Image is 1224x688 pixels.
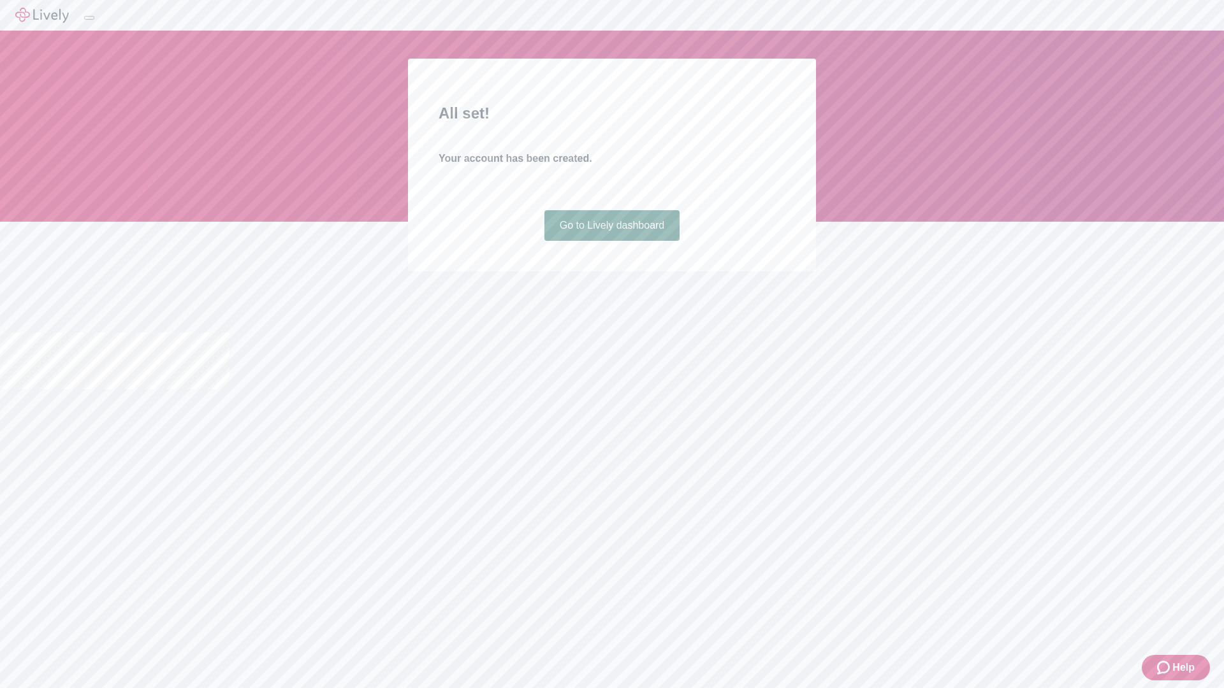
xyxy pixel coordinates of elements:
[439,151,785,166] h4: Your account has been created.
[1172,660,1195,675] span: Help
[1157,660,1172,675] svg: Zendesk support icon
[439,102,785,125] h2: All set!
[1142,655,1210,680] button: Zendesk support iconHelp
[84,16,94,20] button: Log out
[544,210,680,241] a: Go to Lively dashboard
[15,8,69,23] img: Lively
